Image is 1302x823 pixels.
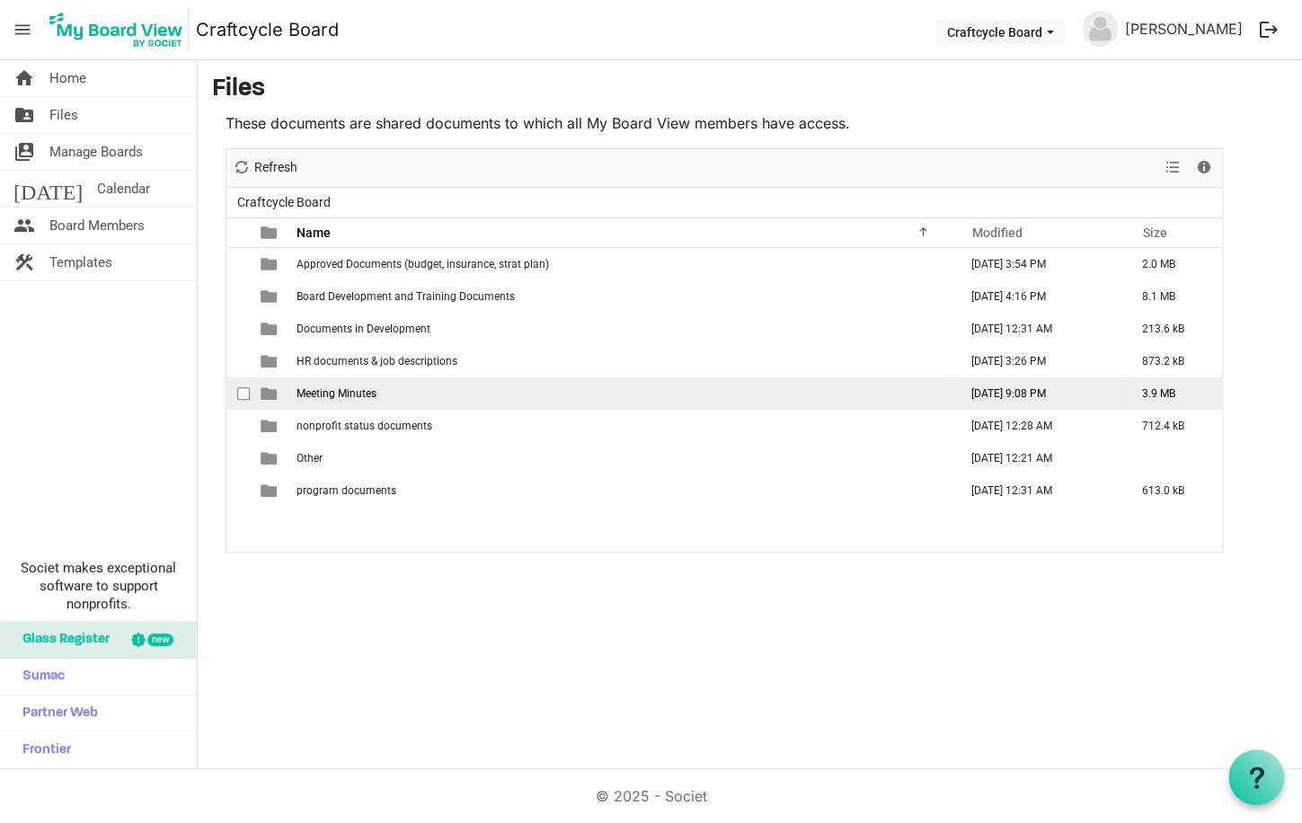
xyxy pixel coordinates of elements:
[1142,226,1166,240] span: Size
[226,442,250,474] td: checkbox
[13,134,35,170] span: switch_account
[252,156,299,179] span: Refresh
[226,377,250,410] td: checkbox
[1123,313,1222,345] td: 213.6 kB is template cell column header Size
[297,290,515,303] span: Board Development and Training Documents
[291,474,952,507] td: program documents is template cell column header Name
[952,248,1123,280] td: July 20, 2025 3:54 PM column header Modified
[297,420,432,432] span: nonprofit status documents
[1123,410,1222,442] td: 712.4 kB is template cell column header Size
[934,19,1065,44] button: Craftcycle Board dropdownbutton
[49,244,112,280] span: Templates
[226,280,250,313] td: checkbox
[291,377,952,410] td: Meeting Minutes is template cell column header Name
[1123,377,1222,410] td: 3.9 MB is template cell column header Size
[952,377,1123,410] td: October 13, 2025 9:08 PM column header Modified
[13,171,83,207] span: [DATE]
[230,156,301,179] button: Refresh
[226,410,250,442] td: checkbox
[297,323,430,335] span: Documents in Development
[596,787,707,805] a: © 2025 - Societ
[952,345,1123,377] td: July 20, 2025 3:26 PM column header Modified
[952,280,1123,313] td: July 20, 2025 4:16 PM column header Modified
[291,410,952,442] td: nonprofit status documents is template cell column header Name
[1189,149,1219,187] div: Details
[250,410,291,442] td: is template cell column header type
[250,442,291,474] td: is template cell column header type
[97,171,150,207] span: Calendar
[13,732,71,768] span: Frontier
[1123,474,1222,507] td: 613.0 kB is template cell column header Size
[297,355,457,367] span: HR documents & job descriptions
[1192,156,1217,179] button: Details
[1250,11,1288,49] button: logout
[13,60,35,96] span: home
[250,280,291,313] td: is template cell column header type
[291,280,952,313] td: Board Development and Training Documents is template cell column header Name
[297,258,549,270] span: Approved Documents (budget, insurance, strat plan)
[226,248,250,280] td: checkbox
[291,313,952,345] td: Documents in Development is template cell column header Name
[13,208,35,243] span: people
[1123,248,1222,280] td: 2.0 MB is template cell column header Size
[291,345,952,377] td: HR documents & job descriptions is template cell column header Name
[13,695,98,731] span: Partner Web
[1158,149,1189,187] div: View
[49,134,143,170] span: Manage Boards
[952,442,1123,474] td: July 11, 2025 12:21 AM column header Modified
[297,387,376,400] span: Meeting Minutes
[250,474,291,507] td: is template cell column header type
[952,474,1123,507] td: July 11, 2025 12:31 AM column header Modified
[49,60,86,96] span: Home
[44,7,196,52] a: My Board View Logo
[212,75,1288,105] h3: Files
[196,12,339,48] a: Craftcycle Board
[1123,442,1222,474] td: is template cell column header Size
[1162,156,1183,179] button: View dropdownbutton
[226,112,1223,134] p: These documents are shared documents to which all My Board View members have access.
[1082,11,1118,47] img: no-profile-picture.svg
[5,13,40,47] span: menu
[297,452,323,465] span: Other
[291,248,952,280] td: Approved Documents (budget, insurance, strat plan) is template cell column header Name
[13,244,35,280] span: construction
[250,248,291,280] td: is template cell column header type
[13,622,110,658] span: Glass Register
[147,633,173,646] div: new
[297,226,331,240] span: Name
[226,345,250,377] td: checkbox
[49,97,78,133] span: Files
[226,149,304,187] div: Refresh
[952,410,1123,442] td: July 11, 2025 12:28 AM column header Modified
[13,659,65,695] span: Sumac
[971,226,1022,240] span: Modified
[8,559,189,613] span: Societ makes exceptional software to support nonprofits.
[250,345,291,377] td: is template cell column header type
[226,313,250,345] td: checkbox
[250,377,291,410] td: is template cell column header type
[297,484,396,497] span: program documents
[44,7,189,52] img: My Board View Logo
[49,208,145,243] span: Board Members
[1123,345,1222,377] td: 873.2 kB is template cell column header Size
[1123,280,1222,313] td: 8.1 MB is template cell column header Size
[1118,11,1250,47] a: [PERSON_NAME]
[250,313,291,345] td: is template cell column header type
[234,191,334,214] span: Craftcycle Board
[291,442,952,474] td: Other is template cell column header Name
[226,474,250,507] td: checkbox
[952,313,1123,345] td: July 11, 2025 12:31 AM column header Modified
[13,97,35,133] span: folder_shared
